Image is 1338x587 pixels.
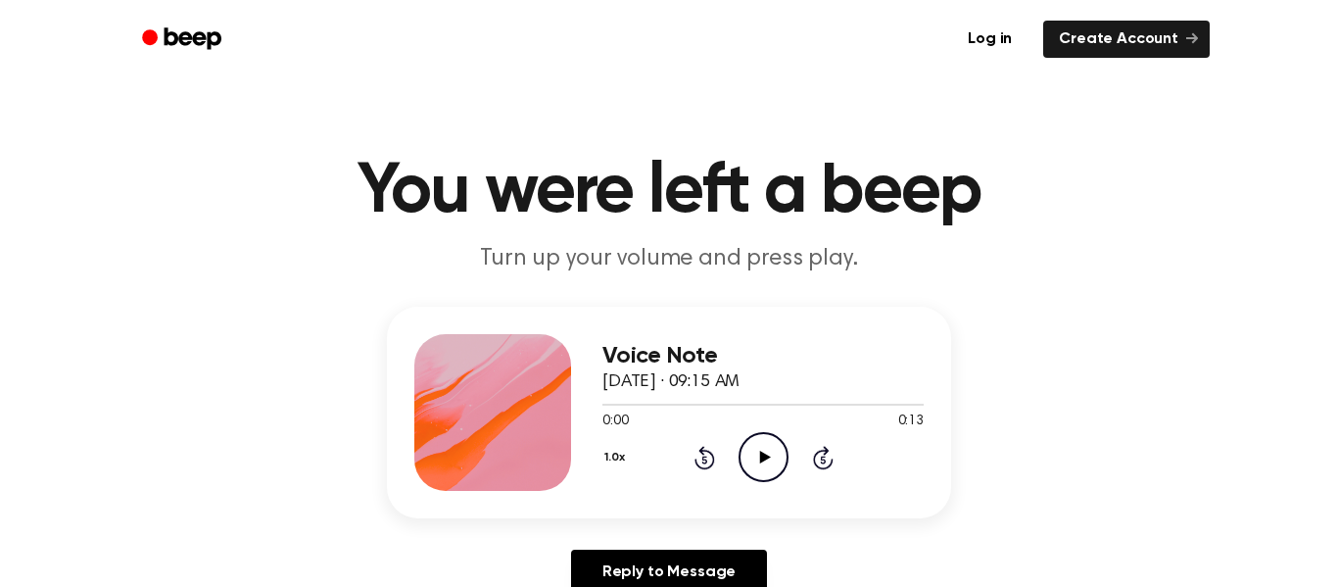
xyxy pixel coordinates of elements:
h3: Voice Note [602,343,924,369]
span: [DATE] · 09:15 AM [602,373,740,391]
span: 0:00 [602,412,628,432]
a: Log in [948,17,1031,62]
p: Turn up your volume and press play. [293,243,1045,275]
a: Beep [128,21,239,59]
button: 1.0x [602,441,632,474]
span: 0:13 [898,412,924,432]
h1: You were left a beep [167,157,1171,227]
a: Create Account [1043,21,1210,58]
